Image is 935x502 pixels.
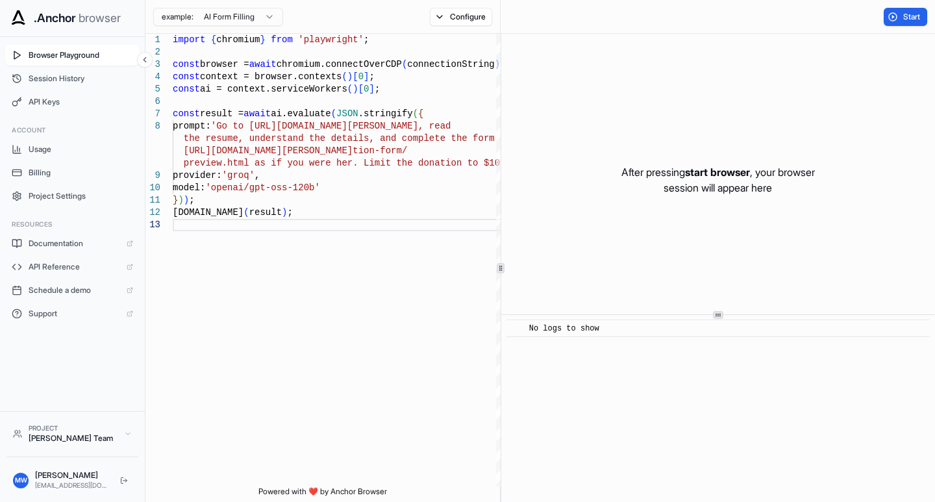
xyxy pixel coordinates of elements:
[173,121,211,131] span: prompt:
[200,108,243,119] span: result =
[145,83,160,95] div: 5
[347,84,353,94] span: (
[205,182,319,193] span: 'openai/gpt-oss-120b'
[79,9,121,27] span: browser
[173,34,205,45] span: import
[249,207,282,218] span: result
[353,71,358,82] span: [
[418,108,423,119] span: {
[8,8,29,29] img: Anchor Icon
[173,207,243,218] span: [DOMAIN_NAME]
[173,108,200,119] span: const
[145,108,160,120] div: 7
[495,59,500,69] span: )
[189,195,194,205] span: ;
[173,71,200,82] span: const
[271,34,293,45] span: from
[184,133,456,144] span: the resume, understand the details, and complete t
[173,182,205,193] span: model:
[29,50,133,60] span: Browser Playground
[529,324,599,333] span: No logs to show
[258,486,387,502] span: Powered with ❤️ by Anchor Browser
[184,158,456,168] span: preview.html as if you were her. Limit the donatio
[200,59,249,69] span: browser =
[145,120,160,132] div: 8
[5,280,140,301] a: Schedule a demo
[353,145,407,156] span: tion-form/
[336,108,358,119] span: JSON
[29,262,120,272] span: API Reference
[5,186,140,207] button: Project Settings
[402,59,407,69] span: (
[145,194,160,207] div: 11
[358,71,364,82] span: 0
[5,92,140,112] button: API Keys
[15,475,27,485] span: MW
[145,71,160,83] div: 4
[369,71,374,82] span: ;
[342,71,347,82] span: (
[29,423,118,433] div: Project
[331,108,336,119] span: (
[369,84,374,94] span: ]
[5,45,140,66] button: Browser Playground
[243,108,271,119] span: await
[211,34,216,45] span: {
[173,170,222,181] span: provider:
[260,34,265,45] span: }
[173,84,200,94] span: const
[200,84,347,94] span: ai = context.serviceWorkers
[145,34,160,46] div: 1
[358,108,413,119] span: .stringify
[162,12,193,22] span: example:
[456,133,511,144] span: he form at
[145,219,160,231] div: 13
[440,121,451,131] span: ad
[29,308,120,319] span: Support
[34,9,76,27] span: .Anchor
[145,46,160,58] div: 2
[29,191,133,201] span: Project Settings
[29,285,120,295] span: Schedule a demo
[5,139,140,160] button: Usage
[211,121,440,131] span: 'Go to [URL][DOMAIN_NAME][PERSON_NAME], re
[271,108,330,119] span: ai.evaluate
[298,34,364,45] span: 'playwright'
[456,158,511,168] span: n to $10.'
[145,182,160,194] div: 10
[12,125,133,135] h3: Account
[184,145,353,156] span: [URL][DOMAIN_NAME][PERSON_NAME]
[145,169,160,182] div: 9
[145,58,160,71] div: 3
[364,34,369,45] span: ;
[173,59,200,69] span: const
[29,433,118,444] div: [PERSON_NAME] Team
[282,207,287,218] span: )
[347,71,353,82] span: )
[621,164,815,195] p: After pressing , your browser session will appear here
[513,322,519,335] span: ​
[5,233,140,254] a: Documentation
[903,12,921,22] span: Start
[430,8,493,26] button: Configure
[200,71,342,82] span: context = browser.contexts
[29,73,133,84] span: Session History
[29,168,133,178] span: Billing
[29,97,133,107] span: API Keys
[29,238,120,249] span: Documentation
[243,207,249,218] span: (
[277,59,402,69] span: chromium.connectOverCDP
[12,220,133,229] h3: Resources
[5,68,140,89] button: Session History
[5,303,140,324] a: Support
[216,34,260,45] span: chromium
[35,470,110,481] div: [PERSON_NAME]
[222,170,255,181] span: 'groq'
[358,84,364,94] span: [
[375,84,380,94] span: ;
[35,481,110,490] div: [EMAIL_ADDRESS][DOMAIN_NAME]
[407,59,494,69] span: connectionString
[178,195,183,205] span: )
[145,207,160,219] div: 12
[137,52,153,68] button: Collapse sidebar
